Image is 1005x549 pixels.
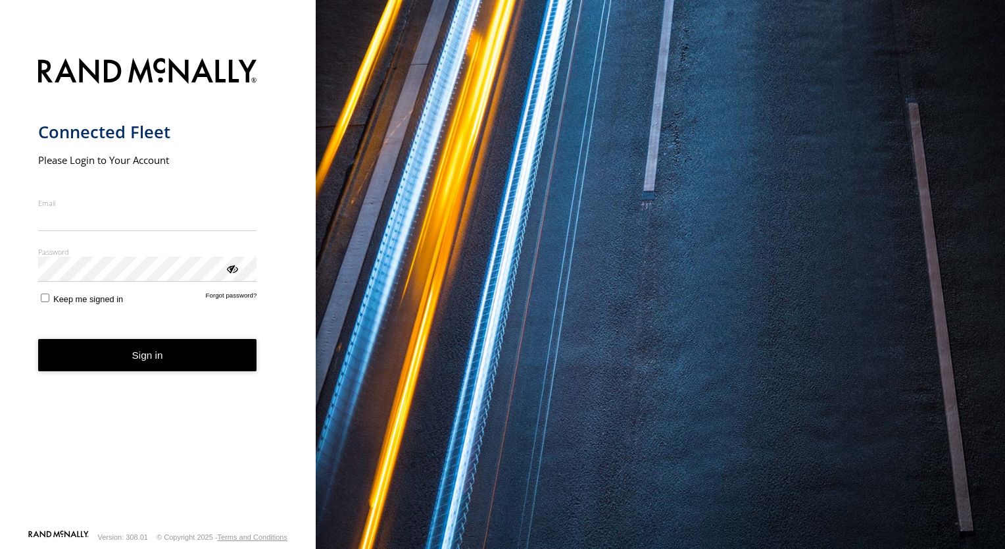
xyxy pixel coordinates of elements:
[38,50,278,529] form: main
[53,294,123,304] span: Keep me signed in
[41,294,49,302] input: Keep me signed in
[28,531,89,544] a: Visit our Website
[38,339,257,371] button: Sign in
[38,247,257,257] label: Password
[206,292,257,304] a: Forgot password?
[157,533,287,541] div: © Copyright 2025 -
[38,121,257,143] h1: Connected Fleet
[38,198,257,208] label: Email
[38,153,257,167] h2: Please Login to Your Account
[225,261,238,274] div: ViewPassword
[98,533,148,541] div: Version: 308.01
[38,55,257,89] img: Rand McNally
[218,533,287,541] a: Terms and Conditions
